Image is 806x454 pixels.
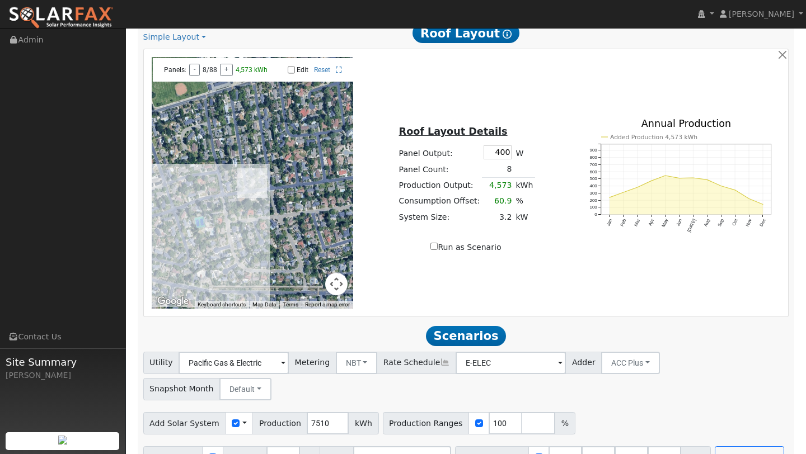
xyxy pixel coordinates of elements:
td: 60.9 [482,193,514,209]
text: Nov [745,218,753,228]
td: Production Output: [397,177,482,193]
i: Show Help [503,30,512,39]
button: Map Data [252,301,276,309]
circle: onclick="" [622,191,624,193]
a: Full Screen [336,66,342,74]
img: retrieve [58,436,67,444]
text: 300 [589,191,597,196]
circle: onclick="" [706,178,708,180]
td: W [514,144,535,162]
span: Roof Layout [413,23,519,43]
button: NBT [336,352,378,374]
label: Edit [297,66,308,74]
span: Rate Schedule [377,352,456,374]
td: kWh [514,177,535,193]
text: 500 [589,176,597,181]
text: Dec [759,218,767,228]
text: [DATE] [687,218,697,233]
span: Add Solar System [143,412,226,434]
label: Run as Scenario [430,242,501,253]
td: System Size: [397,209,482,225]
text: Apr [648,218,655,226]
text: Sep [717,217,725,227]
text: 600 [589,169,597,174]
td: 3.2 [482,209,514,225]
span: [PERSON_NAME] [729,10,794,18]
span: % [555,412,575,434]
text: 900 [589,148,597,153]
a: Report a map error [305,301,350,308]
u: Roof Layout Details [399,126,508,137]
a: Reset [314,66,330,74]
circle: onclick="" [650,179,652,181]
span: Panels: [164,66,186,74]
text: Added Production 4,573 kWh [610,134,697,141]
img: Google [154,294,191,309]
button: Default [219,378,271,400]
text: Feb [620,217,627,227]
a: Simple Layout [143,31,206,43]
circle: onclick="" [636,186,638,188]
a: Open this area in Google Maps (opens a new window) [154,294,191,309]
text: Oct [732,217,739,226]
circle: onclick="" [748,197,750,199]
span: Site Summary [6,354,120,370]
span: kWh [348,412,378,434]
input: Run as Scenario [430,243,438,250]
input: Select a Utility [179,352,289,374]
td: kW [514,209,535,225]
text: Jun [676,218,683,227]
circle: onclick="" [678,177,680,179]
span: Snapshot Month [143,378,221,400]
span: 8/88 [203,66,217,74]
td: Consumption Offset: [397,193,482,209]
td: 8 [482,162,514,178]
text: Mar [634,218,641,228]
td: Panel Count: [397,162,482,178]
text: 700 [589,162,597,167]
span: Scenarios [426,326,506,346]
text: Annual Production [641,118,732,129]
span: Production Ranges [383,412,469,434]
input: Select a Rate Schedule [456,352,566,374]
text: 400 [589,183,597,188]
div: [PERSON_NAME] [6,370,120,381]
text: 0 [594,212,597,217]
td: Panel Output: [397,144,482,162]
button: + [220,64,233,76]
span: Metering [288,352,336,374]
button: ACC Plus [601,352,660,374]
text: Aug [703,218,711,228]
span: 4,573 kWh [236,66,268,74]
text: 200 [589,197,597,202]
circle: onclick="" [692,177,694,178]
text: 800 [589,155,597,160]
span: Utility [143,352,180,374]
text: May [661,218,669,228]
button: Map camera controls [325,273,348,295]
td: 4,573 [482,177,514,193]
td: % [514,193,535,209]
circle: onclick="" [734,189,736,191]
circle: onclick="" [608,196,610,198]
circle: onclick="" [664,174,666,176]
circle: onclick="" [762,204,764,205]
img: SolarFax [8,6,114,30]
span: Adder [565,352,602,374]
button: - [189,64,200,76]
button: Keyboard shortcuts [198,301,246,309]
text: Jan [606,218,613,227]
text: 100 [589,205,597,210]
circle: onclick="" [720,185,722,187]
span: Production [252,412,307,434]
a: Terms [283,301,298,308]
